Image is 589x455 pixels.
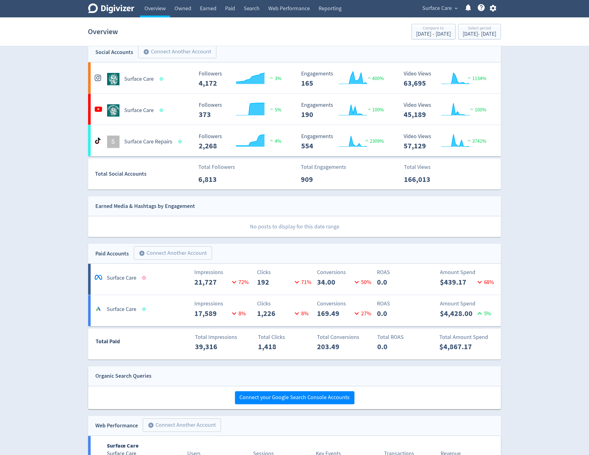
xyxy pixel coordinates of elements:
h1: Overview [88,22,118,42]
img: positive-performance.svg [269,138,275,143]
div: Social Accounts [96,48,134,57]
p: ROAS [377,268,433,277]
div: Compare to [416,26,451,31]
b: Surface Care [107,442,139,450]
span: 3742% [466,138,487,144]
img: positive-performance.svg [466,75,473,80]
button: Compare to[DATE] - [DATE] [412,24,456,39]
img: positive-performance.svg [364,138,370,143]
div: Paid Accounts [96,249,129,258]
a: Surface Care undefinedSurface Care Followers 373 Followers 373 5% Engagements 190 Engagements 190... [88,94,501,125]
p: Conversions [317,300,373,308]
p: No posts to display for this date range [88,216,501,237]
button: Connect Another Account [134,246,212,260]
p: Total Amount Spend [440,333,496,341]
a: SSurface Care Repairs Followers 2,268 Followers 2,268 4% Engagements 554 Engagements 554 2309% Vi... [88,125,501,156]
p: 0.0 [377,308,413,319]
svg: Video Views 57,129 [401,133,494,150]
button: Connect Another Account [138,45,216,59]
p: 1,418 [258,341,294,353]
a: Connect Another Account [138,420,221,432]
p: $4,428.00 [440,308,476,319]
p: 166,013 [404,174,440,185]
p: 0.0 [378,341,413,353]
p: 34.00 [317,277,353,288]
p: 6,813 [198,174,234,185]
span: Data last synced: 5 Sep 2025, 10:01pm (AEST) [142,276,147,280]
span: Connect your Google Search Console Accounts [240,395,350,401]
svg: Followers 373 [196,102,289,119]
p: Impressions [194,268,251,277]
p: 50 % [353,278,371,286]
span: 4% [269,138,281,144]
div: [DATE] - [DATE] [463,31,496,37]
svg: Followers 2,268 [196,133,289,150]
h5: Surface Care [125,107,154,114]
p: 1,226 [257,308,293,319]
svg: Engagements 190 [298,102,392,119]
span: 100% [366,107,384,113]
img: positive-performance.svg [366,107,373,111]
h5: Surface Care [107,274,137,282]
p: $439.17 [440,277,476,288]
p: 8 % [293,309,309,318]
a: Connect Another Account [129,247,212,260]
p: 39,316 [195,341,231,353]
p: 169.49 [317,308,353,319]
span: expand_more [454,6,459,11]
span: Surface Care [423,3,452,13]
div: Total Social Accounts [95,169,194,178]
p: 909 [301,174,337,185]
button: Connect Another Account [143,419,221,432]
img: positive-performance.svg [269,107,275,111]
p: 192 [257,277,293,288]
img: Surface Care undefined [107,73,120,85]
span: 2309% [364,138,384,144]
p: Total Engagements [301,163,346,171]
div: Total Paid [88,337,157,349]
svg: Engagements 165 [298,71,392,87]
p: 0.0 [377,277,413,288]
img: positive-performance.svg [469,107,475,111]
button: Surface Care [420,3,460,13]
p: Total Views [404,163,440,171]
p: 21,727 [194,277,230,288]
svg: Engagements 554 [298,133,392,150]
p: 71 % [293,278,311,286]
img: positive-performance.svg [466,138,473,143]
p: 68 % [476,278,494,286]
a: Surface Care undefinedSurface Care Followers 4,172 Followers 4,172 3% Engagements 165 Engagements... [88,62,501,93]
p: Impressions [194,300,251,308]
a: Connect Another Account [134,46,216,59]
span: Data last synced: 16 Sep 2025, 12:01pm (AEST) [160,109,165,112]
p: 203.49 [317,341,353,353]
span: Data last synced: 16 Sep 2025, 4:02am (AEST) [160,77,165,81]
div: Web Performance [96,421,138,430]
h5: Surface Care [107,306,137,313]
p: Total Followers [198,163,235,171]
p: 5 % [476,309,492,318]
div: [DATE] - [DATE] [416,31,451,37]
span: 1134% [466,75,487,82]
p: 17,589 [194,308,230,319]
span: 100% [469,107,487,113]
span: 3% [269,75,281,82]
p: Amount Spend [440,300,496,308]
span: 400% [366,75,384,82]
p: Clicks [257,300,313,308]
p: Total Impressions [195,333,251,341]
svg: Followers 4,172 [196,71,289,87]
p: Total Clicks [258,333,315,341]
a: *Surface CareImpressions21,72772%Clicks19271%Conversions34.0050%ROAS0.0Amount Spend$439.1768% [88,264,501,295]
img: positive-performance.svg [366,75,373,80]
p: Total Conversions [317,333,373,341]
a: Surface CareImpressions17,5898%Clicks1,2268%Conversions169.4927%ROAS0.0Amount Spend$4,428.005% [88,295,501,326]
p: Clicks [257,268,313,277]
svg: Video Views 45,189 [401,102,494,119]
p: Conversions [317,268,373,277]
p: Total ROAS [378,333,434,341]
h5: Surface Care [125,75,154,83]
img: Surface Care undefined [107,104,120,117]
a: Connect your Google Search Console Accounts [235,394,355,401]
span: add_circle [143,49,150,55]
